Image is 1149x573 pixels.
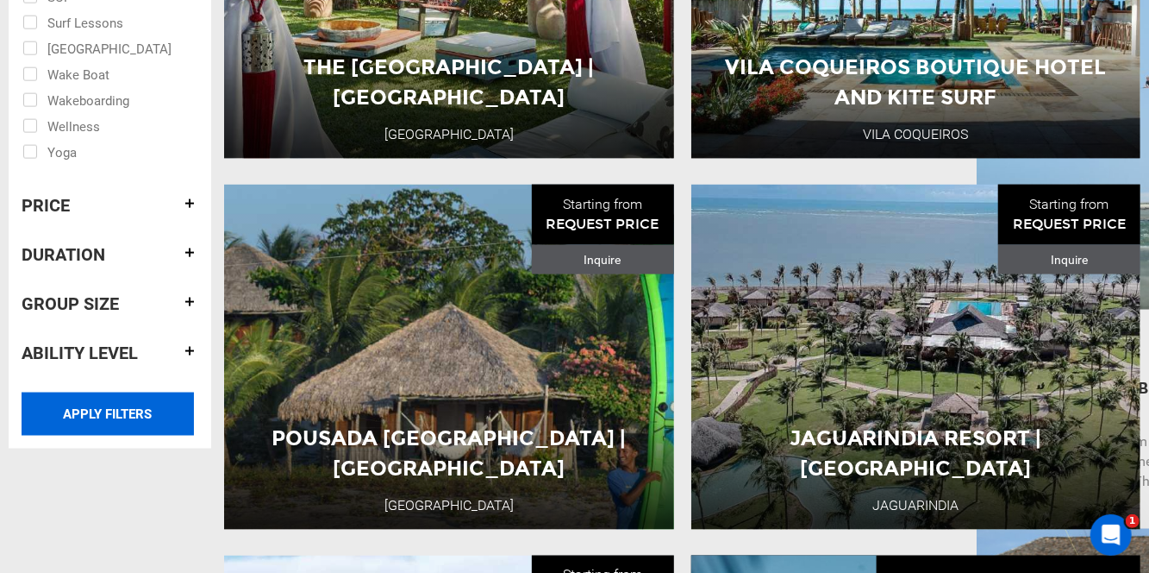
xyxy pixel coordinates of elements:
[22,294,198,313] h4: Group size
[1126,514,1140,528] span: 1
[22,245,198,264] h4: Duration
[1090,514,1132,556] iframe: Intercom live chat
[22,393,194,436] input: APPLY FILTERS
[22,196,198,215] h4: Price
[22,343,198,362] h4: Ability Level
